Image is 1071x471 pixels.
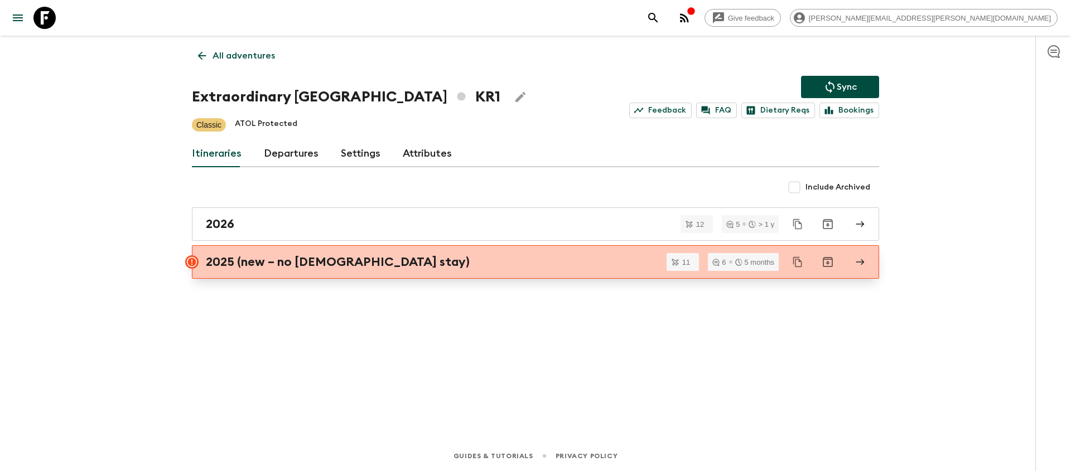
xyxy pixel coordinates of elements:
[192,140,242,167] a: Itineraries
[788,214,808,234] button: Duplicate
[712,259,726,266] div: 6
[741,103,815,118] a: Dietary Reqs
[454,450,533,462] a: Guides & Tutorials
[403,140,452,167] a: Attributes
[817,213,839,235] button: Archive
[817,251,839,273] button: Archive
[206,217,234,231] h2: 2026
[642,7,664,29] button: search adventures
[722,14,780,22] span: Give feedback
[696,103,737,118] a: FAQ
[7,7,29,29] button: menu
[837,80,857,94] p: Sync
[235,118,297,132] p: ATOL Protected
[676,259,697,266] span: 11
[192,86,500,108] h1: Extraordinary [GEOGRAPHIC_DATA] KR1
[803,14,1057,22] span: [PERSON_NAME][EMAIL_ADDRESS][PERSON_NAME][DOMAIN_NAME]
[689,221,711,228] span: 12
[206,255,470,269] h2: 2025 (new – no [DEMOGRAPHIC_DATA] stay)
[196,119,221,130] p: Classic
[192,207,879,241] a: 2026
[805,182,870,193] span: Include Archived
[749,221,774,228] div: > 1 y
[556,450,617,462] a: Privacy Policy
[213,49,275,62] p: All adventures
[788,252,808,272] button: Duplicate
[790,9,1058,27] div: [PERSON_NAME][EMAIL_ADDRESS][PERSON_NAME][DOMAIN_NAME]
[705,9,781,27] a: Give feedback
[192,245,879,279] a: 2025 (new – no [DEMOGRAPHIC_DATA] stay)
[801,76,879,98] button: Sync adventure departures to the booking engine
[264,140,319,167] a: Departures
[735,259,774,266] div: 5 months
[341,140,380,167] a: Settings
[629,103,692,118] a: Feedback
[726,221,740,228] div: 5
[509,86,532,108] button: Edit Adventure Title
[192,45,281,67] a: All adventures
[819,103,879,118] a: Bookings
